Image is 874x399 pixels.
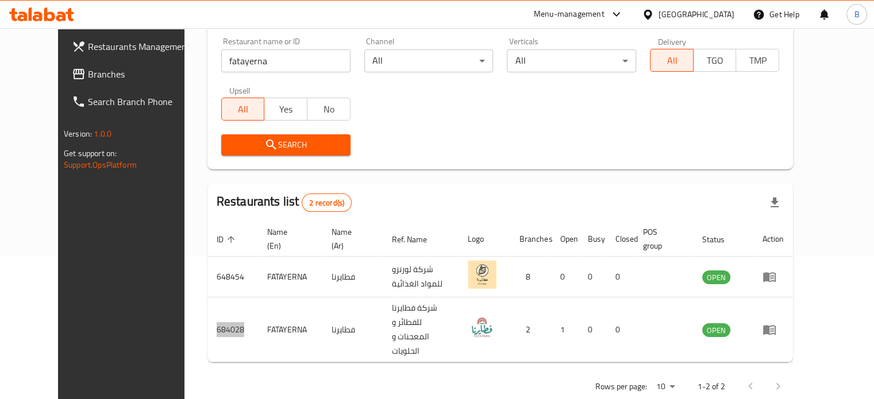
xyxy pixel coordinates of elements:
button: No [307,98,351,121]
td: 0 [606,297,633,362]
span: Branches [88,67,195,81]
td: 0 [550,257,578,297]
div: All [364,49,494,72]
td: FATAYERNA [258,297,322,362]
button: TGO [693,49,737,72]
td: 0 [606,257,633,297]
td: 2 [510,297,550,362]
td: فطايرنا [322,297,383,362]
img: FATAYERNA [468,313,496,342]
label: Delivery [658,37,687,45]
span: TMP [741,52,775,69]
span: OPEN [702,324,730,337]
a: Support.OpsPlatform [64,157,137,172]
table: enhanced table [207,222,793,362]
th: Busy [578,222,606,257]
span: Search Branch Phone [88,95,195,109]
span: B [854,8,859,21]
td: شركة لورنزو للمواد الغذائية [383,257,459,297]
button: Search [221,134,351,156]
td: 648454 [207,257,258,297]
div: Export file [761,189,788,216]
span: Get support on: [64,146,117,161]
img: FATAYERNA [468,260,496,289]
td: 684028 [207,297,258,362]
span: Ref. Name [392,233,442,246]
button: Yes [264,98,307,121]
span: Yes [269,101,303,118]
span: Status [702,233,740,246]
th: Action [753,222,793,257]
p: 1-2 of 2 [698,379,725,394]
span: 2 record(s) [302,197,351,208]
p: Rows per page: [595,379,647,394]
button: All [650,49,694,72]
div: Menu [763,323,784,336]
td: FATAYERNA [258,257,322,297]
th: Branches [510,222,550,257]
div: All [507,49,636,72]
a: Restaurants Management [63,33,204,60]
span: All [655,52,689,69]
td: فطايرنا [322,257,383,297]
th: Closed [606,222,633,257]
button: TMP [736,49,779,72]
span: Name (En) [267,225,309,253]
th: Open [550,222,578,257]
span: OPEN [702,271,730,284]
div: OPEN [702,323,730,337]
a: Search Branch Phone [63,88,204,115]
div: [GEOGRAPHIC_DATA] [659,8,734,21]
span: TGO [698,52,732,69]
label: Upsell [229,86,251,94]
td: 1 [550,297,578,362]
span: 1.0.0 [94,126,111,141]
td: 8 [510,257,550,297]
th: Logo [459,222,510,257]
td: 0 [578,257,606,297]
div: Menu-management [534,7,605,21]
div: Total records count [302,193,352,212]
span: Restaurants Management [88,40,195,53]
span: Version: [64,126,92,141]
span: Search [230,138,341,152]
span: Name (Ar) [332,225,369,253]
span: ID [217,233,238,246]
span: No [312,101,346,118]
div: Menu [763,270,784,284]
button: All [221,98,265,121]
span: All [226,101,260,118]
input: Search for restaurant name or ID.. [221,49,351,72]
a: Branches [63,60,204,88]
td: 0 [578,297,606,362]
td: شركة فطايرنا للفطائر و المعجنات و الحلويات [383,297,459,362]
span: POS group [642,225,679,253]
div: Rows per page: [652,378,679,396]
h2: Restaurants list [217,193,352,212]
